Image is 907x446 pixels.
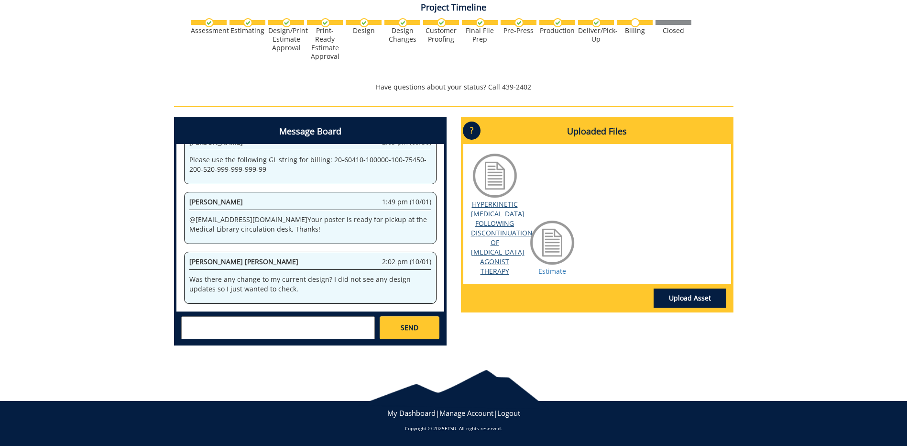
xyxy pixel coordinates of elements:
div: Production [539,26,575,35]
img: checkmark [398,18,407,27]
img: checkmark [437,18,446,27]
div: Design/Print Estimate Approval [268,26,304,52]
a: Logout [497,408,520,418]
span: SEND [401,323,418,333]
a: Upload Asset [654,289,726,308]
a: My Dashboard [387,408,436,418]
span: 2:02 pm (10/01) [382,257,431,267]
img: checkmark [592,18,601,27]
div: Customer Proofing [423,26,459,44]
img: checkmark [514,18,524,27]
img: checkmark [476,18,485,27]
a: ETSU [445,425,456,432]
span: [PERSON_NAME] [189,197,243,206]
div: Closed [656,26,691,35]
h4: Uploaded Files [463,119,731,144]
p: Have questions about your status? Call 439-2402 [174,82,733,92]
div: Design [346,26,382,35]
img: checkmark [282,18,291,27]
div: Final File Prep [462,26,498,44]
p: @ [EMAIL_ADDRESS][DOMAIN_NAME] Your poster is ready for pickup at the Medical Library circulation... [189,215,431,234]
div: Assessment [191,26,227,35]
div: Print-Ready Estimate Approval [307,26,343,61]
p: Please use the following GL string for billing: 20-60410-100000-100-75450-200-520-999-999-999-99 [189,155,431,174]
img: checkmark [243,18,252,27]
a: Manage Account [439,408,493,418]
img: checkmark [360,18,369,27]
img: no [631,18,640,27]
img: checkmark [321,18,330,27]
p: Was there any change to my current design? I did not see any design updates so I just wanted to c... [189,275,431,294]
h4: Message Board [176,119,444,144]
div: Deliver/Pick-Up [578,26,614,44]
span: 1:49 pm (10/01) [382,197,431,207]
div: Estimating [229,26,265,35]
img: checkmark [205,18,214,27]
div: Pre-Press [501,26,536,35]
p: ? [463,122,481,140]
a: HYPERKINETIC [MEDICAL_DATA] FOLLOWING DISCONTINUATION OF [MEDICAL_DATA] AGONIST THERAPY [471,200,533,276]
textarea: messageToSend [181,316,375,339]
a: Estimate [538,267,566,276]
span: [PERSON_NAME] [PERSON_NAME] [189,257,298,266]
div: Billing [617,26,653,35]
a: SEND [380,316,439,339]
div: Design Changes [384,26,420,44]
h4: Project Timeline [174,3,733,12]
img: checkmark [553,18,562,27]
